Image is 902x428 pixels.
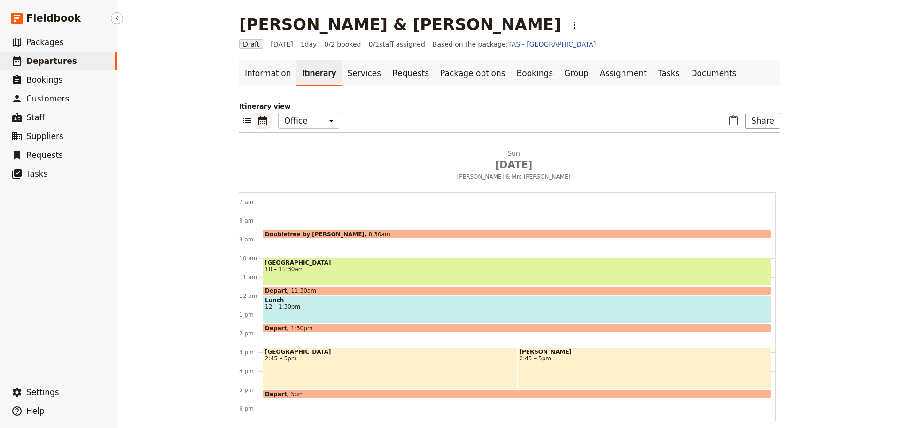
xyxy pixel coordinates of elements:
div: 2 pm [239,330,263,337]
span: Bookings [26,75,62,85]
div: [PERSON_NAME]2:45 – 5pm [517,347,772,389]
span: Fieldbook [26,11,81,25]
a: Assignment [594,60,653,86]
div: Depart1:30pm [263,324,771,333]
span: Requests [26,150,63,160]
span: 5pm [291,391,303,397]
span: 0 / 1 staff assigned [368,39,425,49]
div: 3 pm [239,349,263,356]
a: Bookings [511,60,559,86]
a: Tasks [653,60,685,86]
span: 12 – 1:30pm [265,303,769,310]
span: Help [26,406,45,416]
div: [GEOGRAPHIC_DATA]2:45 – 5pm [263,347,695,389]
div: Depart5pm [263,389,771,398]
span: Settings [26,388,59,397]
div: Lunch12 – 1:30pm [263,296,771,323]
a: Package options [435,60,511,86]
a: Services [342,60,387,86]
span: Doubletree by [PERSON_NAME] [265,231,369,237]
div: Doubletree by [PERSON_NAME]8:30am [263,230,771,239]
div: 12 pm [239,292,263,300]
span: 2:45 – 5pm [265,355,693,362]
a: TAS - [GEOGRAPHIC_DATA] [508,40,596,48]
span: [PERSON_NAME] & Mrs [PERSON_NAME] [263,173,765,180]
span: [GEOGRAPHIC_DATA] [265,349,693,355]
button: Hide menu [111,12,123,24]
a: Itinerary [296,60,342,86]
span: Depart [265,391,291,397]
div: 10 am [239,255,263,262]
span: Tasks [26,169,48,179]
span: 2:45 – 5pm [520,355,770,362]
span: Lunch [265,297,769,303]
a: Group [559,60,594,86]
div: 9 am [239,236,263,243]
div: 4 pm [239,367,263,375]
span: 10 – 11:30am [265,266,769,272]
div: 6 pm [239,405,263,412]
span: 11:30am [291,288,316,294]
span: Draft [239,39,263,49]
button: Calendar view [255,113,271,129]
span: 8:30am [369,231,390,237]
div: 1 pm [239,311,263,319]
a: Information [239,60,296,86]
span: [DATE] [271,39,293,49]
span: Based on the package: [433,39,596,49]
a: Documents [685,60,742,86]
a: Requests [387,60,435,86]
span: Departures [26,56,77,66]
span: [PERSON_NAME] [520,349,770,355]
button: Sun [DATE][PERSON_NAME] & Mrs [PERSON_NAME] [263,148,769,183]
p: Itinerary view [239,101,780,111]
div: 5 pm [239,386,263,394]
span: [GEOGRAPHIC_DATA] [265,259,769,266]
span: 1 day [301,39,317,49]
span: Customers [26,94,69,103]
h1: [PERSON_NAME] & [PERSON_NAME] [239,15,561,34]
span: Depart [265,288,291,294]
span: Staff [26,113,45,122]
button: Share [745,113,780,129]
span: 0/2 booked [324,39,361,49]
div: 7 am [239,198,263,206]
div: Depart11:30am [263,286,771,295]
div: [GEOGRAPHIC_DATA]10 – 11:30am [263,258,771,286]
h2: Sun [266,148,761,172]
div: 8 am [239,217,263,225]
div: 11 am [239,273,263,281]
span: Depart [265,325,291,331]
button: Paste itinerary item [725,113,741,129]
span: [DATE] [266,158,761,172]
span: 1:30pm [291,325,312,331]
button: List view [239,113,255,129]
button: Actions [567,17,583,33]
span: Packages [26,38,63,47]
span: Suppliers [26,132,63,141]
